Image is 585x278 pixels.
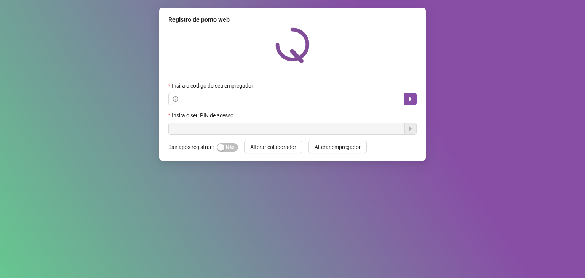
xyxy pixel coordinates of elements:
label: Insira o código do seu empregador [168,81,258,90]
img: QRPoint [275,27,310,63]
div: Registro de ponto web [168,15,417,24]
span: Alterar empregador [315,143,361,151]
label: Sair após registrar [168,141,217,153]
span: caret-right [408,96,414,102]
span: info-circle [173,96,178,102]
button: Alterar empregador [308,141,367,153]
span: Alterar colaborador [250,143,296,151]
button: Alterar colaborador [244,141,302,153]
label: Insira o seu PIN de acesso [168,111,238,120]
